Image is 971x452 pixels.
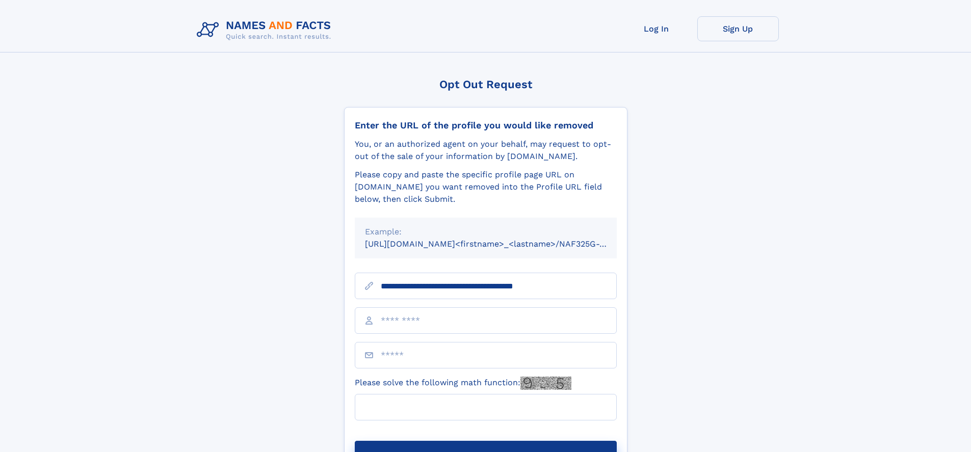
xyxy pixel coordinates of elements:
div: You, or an authorized agent on your behalf, may request to opt-out of the sale of your informatio... [355,138,617,163]
div: Opt Out Request [344,78,627,91]
a: Sign Up [697,16,779,41]
a: Log In [616,16,697,41]
img: Logo Names and Facts [193,16,339,44]
div: Please copy and paste the specific profile page URL on [DOMAIN_NAME] you want removed into the Pr... [355,169,617,205]
div: Enter the URL of the profile you would like removed [355,120,617,131]
label: Please solve the following math function: [355,377,571,390]
div: Example: [365,226,607,238]
small: [URL][DOMAIN_NAME]<firstname>_<lastname>/NAF325G-xxxxxxxx [365,239,636,249]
